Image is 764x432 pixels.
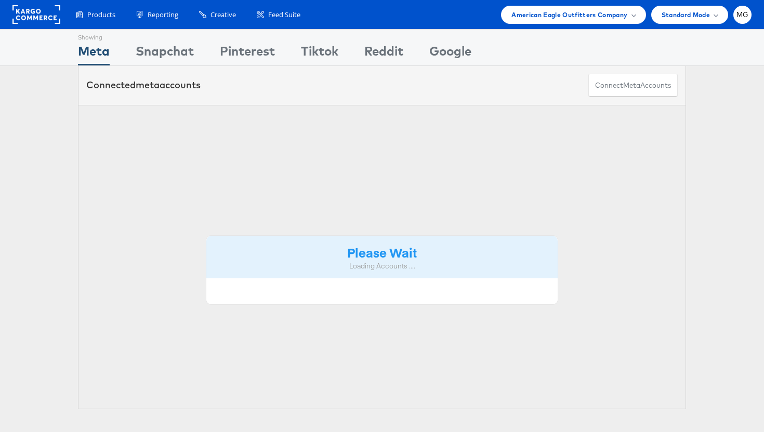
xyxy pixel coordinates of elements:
span: meta [136,79,160,91]
div: Loading Accounts .... [214,261,550,271]
span: Standard Mode [662,9,710,20]
span: American Eagle Outfitters Company [511,9,627,20]
div: Pinterest [220,42,275,65]
button: ConnectmetaAccounts [588,74,678,97]
div: Meta [78,42,110,65]
strong: Please Wait [347,244,417,261]
div: Snapchat [136,42,194,65]
span: Feed Suite [268,10,300,20]
span: meta [623,80,640,90]
span: MG [736,11,749,18]
div: Tiktok [301,42,338,65]
div: Reddit [364,42,403,65]
span: Products [87,10,115,20]
div: Google [429,42,471,65]
span: Creative [210,10,236,20]
div: Showing [78,30,110,42]
span: Reporting [148,10,178,20]
div: Connected accounts [86,78,201,92]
